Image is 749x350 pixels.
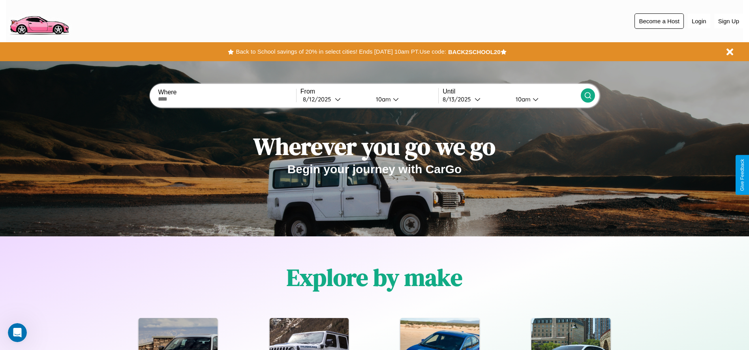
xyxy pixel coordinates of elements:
[300,88,438,95] label: From
[234,46,448,57] button: Back to School savings of 20% in select cities! Ends [DATE] 10am PT.Use code:
[287,261,462,294] h1: Explore by make
[634,13,684,29] button: Become a Host
[714,14,743,28] button: Sign Up
[158,89,296,96] label: Where
[303,95,335,103] div: 8 / 12 / 2025
[370,95,439,103] button: 10am
[8,323,27,342] iframe: Intercom live chat
[688,14,710,28] button: Login
[443,95,475,103] div: 8 / 13 / 2025
[6,4,72,37] img: logo
[372,95,393,103] div: 10am
[512,95,533,103] div: 10am
[509,95,581,103] button: 10am
[448,49,501,55] b: BACK2SCHOOL20
[443,88,580,95] label: Until
[300,95,370,103] button: 8/12/2025
[740,159,745,191] div: Give Feedback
